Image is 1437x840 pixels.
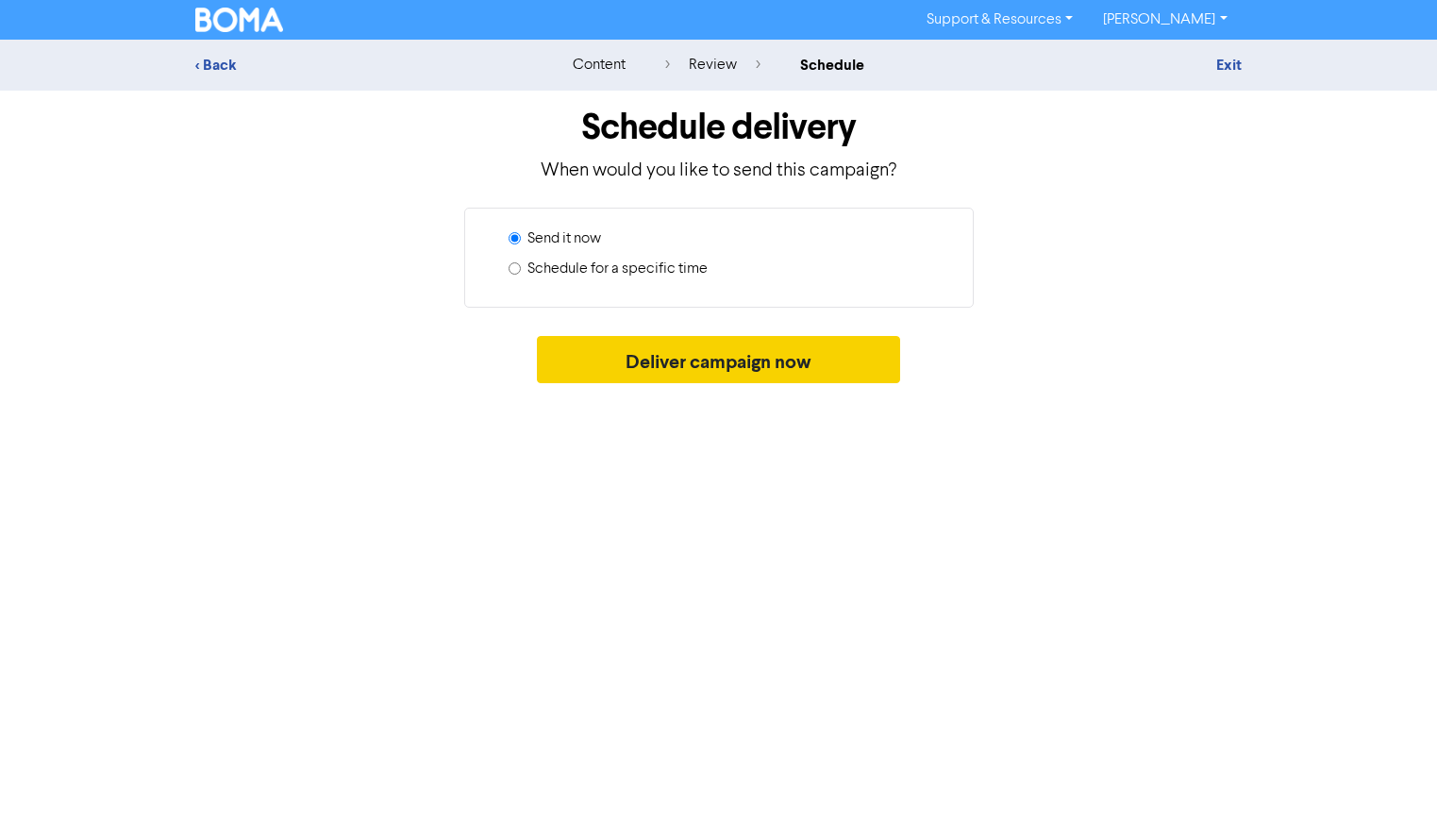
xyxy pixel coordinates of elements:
[665,54,760,76] div: review
[573,54,626,76] div: content
[195,8,284,32] img: BOMA Logo
[800,54,864,76] div: schedule
[527,258,708,280] label: Schedule for a specific time
[1088,5,1242,35] a: [PERSON_NAME]
[195,106,1243,149] h1: Schedule delivery
[527,227,601,250] label: Send it now
[1216,56,1242,75] a: Exit
[1343,749,1437,840] iframe: Chat Widget
[195,157,1243,185] p: When would you like to send this campaign?
[195,54,526,76] div: < Back
[911,5,1088,35] a: Support & Resources
[537,336,900,383] button: Deliver campaign now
